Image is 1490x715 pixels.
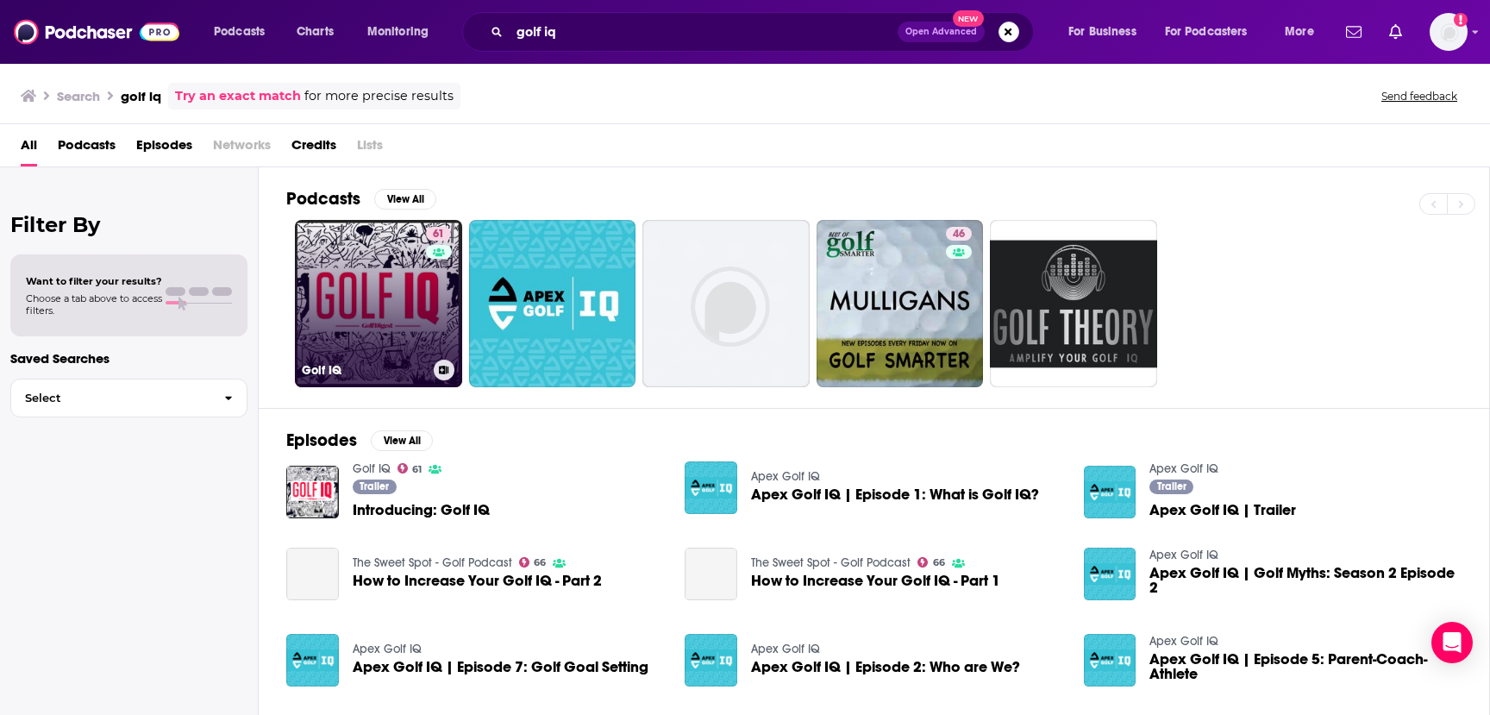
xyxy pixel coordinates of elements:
div: Search podcasts, credits, & more... [479,12,1050,52]
img: Podchaser - Follow, Share and Rate Podcasts [14,16,179,48]
span: 61 [433,226,444,243]
h3: Search [57,88,100,104]
span: Trailer [360,481,389,492]
span: More [1285,20,1314,44]
a: The Sweet Spot - Golf Podcast [353,555,512,570]
input: Search podcasts, credits, & more... [510,18,898,46]
button: open menu [1056,18,1158,46]
a: 46 [946,227,972,241]
a: Charts [285,18,344,46]
a: Golf IQ [353,461,391,476]
a: 66 [519,557,547,568]
span: 66 [534,559,546,567]
span: Want to filter your results? [26,275,162,287]
span: Monitoring [367,20,429,44]
span: Open Advanced [905,28,977,36]
a: How to Increase Your Golf IQ - Part 1 [751,574,1000,588]
button: open menu [355,18,451,46]
a: Apex Golf IQ | Episode 1: What is Golf IQ? [751,487,1039,502]
svg: Add a profile image [1454,13,1468,27]
img: Apex Golf IQ | Episode 1: What is Golf IQ? [685,461,737,514]
a: 66 [917,557,945,568]
span: New [953,10,984,27]
span: Logged in as jenc9678 [1430,13,1468,51]
a: PodcastsView All [286,188,436,210]
img: Apex Golf IQ | Episode 5: Parent-Coach-Athlete [1084,634,1136,687]
span: Lists [357,131,383,166]
a: The Sweet Spot - Golf Podcast [751,555,911,570]
a: Apex Golf IQ [1149,548,1218,562]
span: 66 [933,559,945,567]
a: Podcasts [58,131,116,166]
a: Show notifications dropdown [1382,17,1409,47]
span: 46 [953,226,965,243]
span: For Podcasters [1165,20,1248,44]
button: View All [374,189,436,210]
a: Apex Golf IQ [1149,461,1218,476]
a: How to Increase Your Golf IQ - Part 2 [286,548,339,600]
img: Apex Golf IQ | Episode 2: Who are We? [685,634,737,687]
a: Apex Golf IQ | Golf Myths: Season 2 Episode 2 [1149,566,1462,595]
div: Open Intercom Messenger [1431,622,1473,663]
a: Apex Golf IQ | Trailer [1084,466,1136,518]
span: 61 [412,466,422,474]
h2: Episodes [286,430,357,451]
a: Apex Golf IQ | Trailer [1149,503,1296,517]
span: Choose a tab above to access filters. [26,292,162,317]
a: 61 [426,227,451,241]
h3: golf iq [121,88,161,104]
a: Episodes [136,131,192,166]
a: How to Increase Your Golf IQ - Part 1 [685,548,737,600]
a: EpisodesView All [286,430,433,451]
h2: Filter By [10,212,247,237]
span: Trailer [1157,481,1186,492]
img: Introducing: Golf IQ [286,466,339,518]
a: Credits [291,131,336,166]
h3: Golf IQ [302,363,427,378]
a: How to Increase Your Golf IQ - Part 2 [353,574,602,588]
span: Networks [213,131,271,166]
button: open menu [1154,18,1273,46]
img: Apex Golf IQ | Golf Myths: Season 2 Episode 2 [1084,548,1136,600]
button: open menu [1273,18,1336,46]
button: open menu [202,18,287,46]
a: 61Golf IQ [295,220,462,387]
span: Select [11,392,210,404]
h2: Podcasts [286,188,360,210]
a: All [21,131,37,166]
img: Apex Golf IQ | Episode 7: Golf Goal Setting [286,634,339,687]
a: Apex Golf IQ | Episode 7: Golf Goal Setting [353,660,648,674]
span: for more precise results [304,86,454,106]
button: Send feedback [1376,89,1462,103]
button: Select [10,379,247,417]
span: For Business [1068,20,1136,44]
button: View All [371,430,433,451]
a: Introducing: Golf IQ [353,503,490,517]
a: Apex Golf IQ | Episode 2: Who are We? [751,660,1020,674]
a: 46 [817,220,984,387]
p: Saved Searches [10,350,247,367]
a: 61 [398,463,423,474]
a: Show notifications dropdown [1339,17,1368,47]
a: Apex Golf IQ [751,642,820,656]
button: Show profile menu [1430,13,1468,51]
a: Apex Golf IQ [751,469,820,484]
a: Apex Golf IQ | Episode 5: Parent-Coach-Athlete [1149,652,1462,681]
img: User Profile [1430,13,1468,51]
a: Apex Golf IQ [1149,634,1218,649]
